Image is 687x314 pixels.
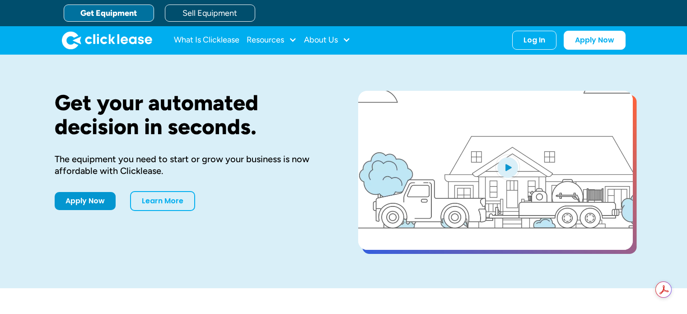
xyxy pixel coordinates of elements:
img: Blue play button logo on a light blue circular background [495,155,520,180]
h1: Get your automated decision in seconds. [55,91,329,139]
div: Log In [523,36,545,45]
a: Apply Now [564,31,626,50]
a: Apply Now [55,192,116,210]
a: Get Equipment [64,5,154,22]
a: open lightbox [358,91,633,250]
a: Sell Equipment [165,5,255,22]
div: Resources [247,31,297,49]
img: Clicklease logo [62,31,152,49]
div: The equipment you need to start or grow your business is now affordable with Clicklease. [55,153,329,177]
div: About Us [304,31,351,49]
a: home [62,31,152,49]
a: Learn More [130,191,195,211]
a: What Is Clicklease [174,31,239,49]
